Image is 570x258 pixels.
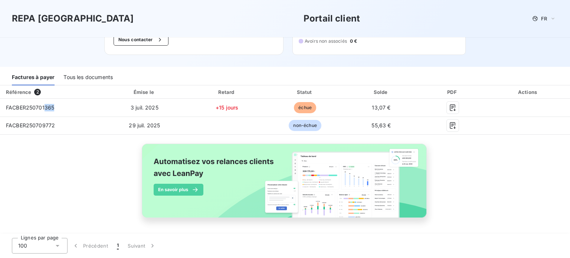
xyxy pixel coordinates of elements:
[12,70,55,85] div: Factures à payer
[189,88,265,96] div: Retard
[68,238,112,254] button: Précédent
[34,89,41,95] span: 2
[6,122,55,128] span: FACBER250709772
[488,88,569,96] div: Actions
[289,120,321,131] span: non-échue
[350,38,357,45] span: 0 €
[371,122,391,128] span: 55,63 €
[305,38,347,45] span: Avoirs non associés
[112,238,123,254] button: 1
[114,34,168,46] button: Nous contacter
[129,122,160,128] span: 29 juil. 2025
[345,88,417,96] div: Solde
[18,242,27,249] span: 100
[304,12,360,25] h3: Portail client
[6,89,31,95] div: Référence
[123,238,161,254] button: Suivant
[63,70,113,85] div: Tous les documents
[12,12,134,25] h3: REPA [GEOGRAPHIC_DATA]
[216,104,238,111] span: +15 jours
[6,104,54,111] span: FACBER250701365
[541,16,547,22] span: FR
[268,88,342,96] div: Statut
[135,139,435,231] img: banner
[117,242,119,249] span: 1
[131,104,158,111] span: 3 juil. 2025
[294,102,316,113] span: échue
[103,88,186,96] div: Émise le
[372,104,390,111] span: 13,07 €
[420,88,485,96] div: PDF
